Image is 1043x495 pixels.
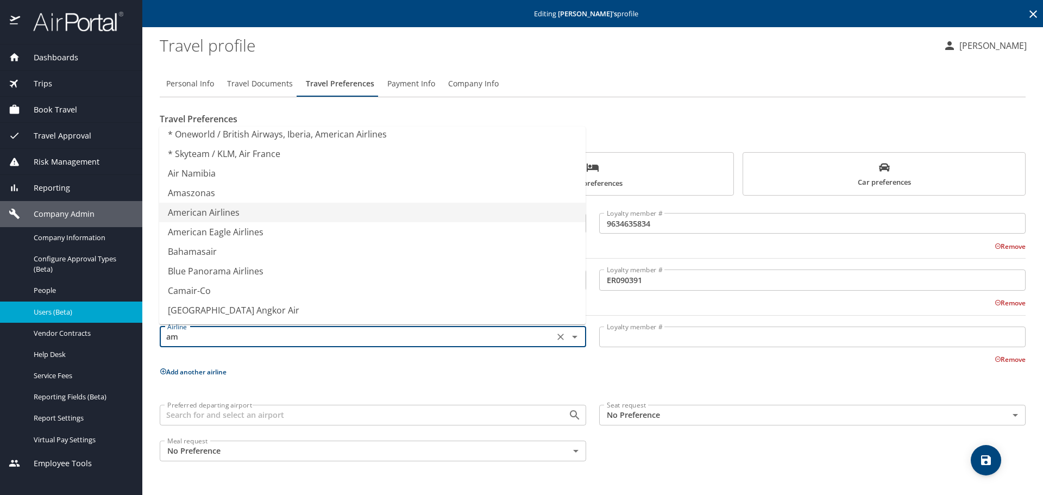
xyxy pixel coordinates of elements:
[306,77,374,91] span: Travel Preferences
[34,392,129,402] span: Reporting Fields (Beta)
[971,445,1001,475] button: save
[160,441,586,461] div: No Preference
[20,182,70,194] span: Reporting
[227,77,293,91] span: Travel Documents
[159,183,586,203] li: Amaszonas
[34,328,129,339] span: Vendor Contracts
[159,300,586,320] li: [GEOGRAPHIC_DATA] Angkor Air
[160,152,1026,196] div: scrollable force tabs example
[995,242,1026,251] button: Remove
[34,233,129,243] span: Company Information
[20,130,91,142] span: Travel Approval
[146,10,1040,17] p: Editing profile
[34,435,129,445] span: Virtual Pay Settings
[159,261,586,281] li: Blue Panorama Airlines
[159,144,586,164] li: * Skyteam / KLM, Air France
[34,371,129,381] span: Service Fees
[160,110,1026,128] h2: Travel Preferences
[387,77,435,91] span: Payment Info
[34,285,129,296] span: People
[160,28,934,62] h1: Travel profile
[163,330,551,344] input: Select an Airline
[166,77,214,91] span: Personal Info
[160,71,1026,97] div: Profile
[163,408,551,422] input: Search for and select an airport
[21,11,123,32] img: airportal-logo.png
[553,329,568,344] button: Clear
[159,320,586,340] li: Gambia Bird
[34,307,129,317] span: Users (Beta)
[159,164,586,183] li: Air Namibia
[20,208,95,220] span: Company Admin
[567,408,582,423] button: Open
[20,458,92,469] span: Employee Tools
[995,298,1026,308] button: Remove
[995,355,1026,364] button: Remove
[159,242,586,261] li: Bahamasair
[159,203,586,222] li: American Airlines
[20,52,78,64] span: Dashboards
[956,39,1027,52] p: [PERSON_NAME]
[159,222,586,242] li: American Eagle Airlines
[159,124,586,144] li: * Oneworld / British Airways, Iberia, American Airlines
[20,78,52,90] span: Trips
[939,36,1031,55] button: [PERSON_NAME]
[10,11,21,32] img: icon-airportal.png
[34,413,129,423] span: Report Settings
[20,104,77,116] span: Book Travel
[20,156,99,168] span: Risk Management
[458,161,727,190] span: Hotel preferences
[567,329,582,344] button: Close
[34,254,129,274] span: Configure Approval Types (Beta)
[750,162,1019,189] span: Car preferences
[160,128,1026,139] h6: Add your preferences to travel the way you want
[34,349,129,360] span: Help Desk
[159,281,586,300] li: Camair-Co
[558,9,617,18] strong: [PERSON_NAME] 's
[160,367,227,377] button: Add another airline
[448,77,499,91] span: Company Info
[599,405,1026,425] div: No Preference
